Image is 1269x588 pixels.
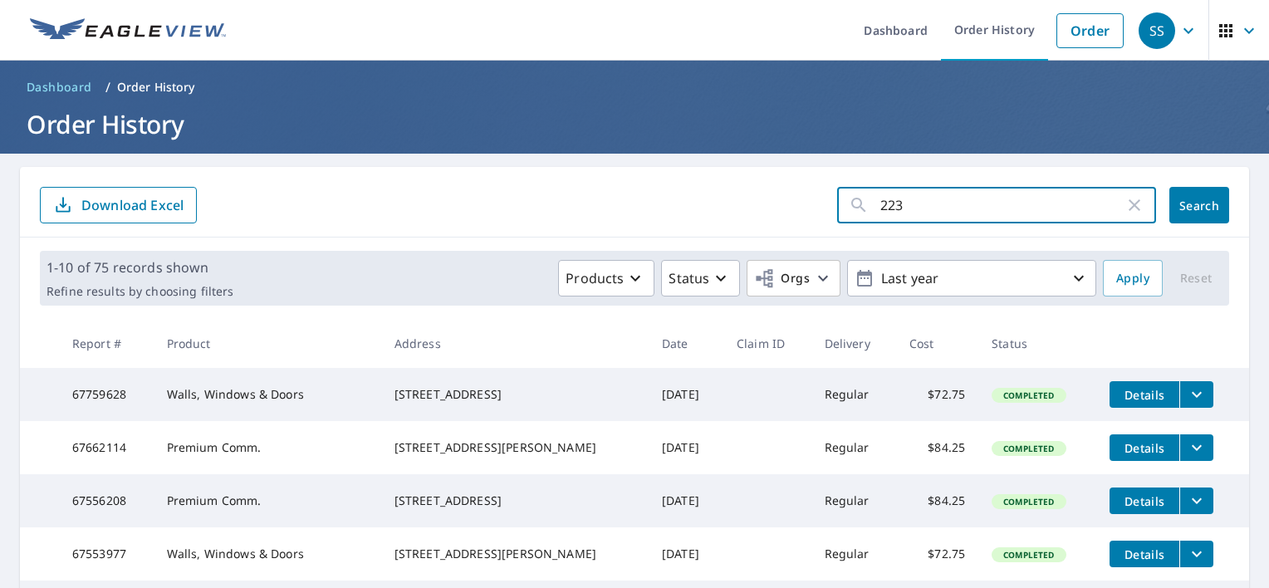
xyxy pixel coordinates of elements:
[1179,434,1213,461] button: filesDropdownBtn-67662114
[1110,541,1179,567] button: detailsBtn-67553977
[1179,488,1213,514] button: filesDropdownBtn-67556208
[394,492,635,509] div: [STREET_ADDRESS]
[1120,387,1169,403] span: Details
[649,474,723,527] td: [DATE]
[1110,381,1179,408] button: detailsBtn-67759628
[811,421,896,474] td: Regular
[1169,187,1229,223] button: Search
[154,368,381,421] td: Walls, Windows & Doors
[59,527,154,581] td: 67553977
[993,496,1064,507] span: Completed
[811,368,896,421] td: Regular
[558,260,654,296] button: Products
[154,527,381,581] td: Walls, Windows & Doors
[811,319,896,368] th: Delivery
[649,368,723,421] td: [DATE]
[59,474,154,527] td: 67556208
[723,319,811,368] th: Claim ID
[896,474,979,527] td: $84.25
[1120,440,1169,456] span: Details
[394,386,635,403] div: [STREET_ADDRESS]
[649,319,723,368] th: Date
[649,421,723,474] td: [DATE]
[566,268,624,288] p: Products
[811,474,896,527] td: Regular
[1183,198,1216,213] span: Search
[59,368,154,421] td: 67759628
[1056,13,1124,48] a: Order
[47,284,233,299] p: Refine results by choosing filters
[59,421,154,474] td: 67662114
[105,77,110,97] li: /
[154,319,381,368] th: Product
[1103,260,1163,296] button: Apply
[1120,546,1169,562] span: Details
[30,18,226,43] img: EV Logo
[1179,381,1213,408] button: filesDropdownBtn-67759628
[27,79,92,96] span: Dashboard
[978,319,1096,368] th: Status
[1116,268,1149,289] span: Apply
[1110,488,1179,514] button: detailsBtn-67556208
[754,268,810,289] span: Orgs
[1110,434,1179,461] button: detailsBtn-67662114
[847,260,1096,296] button: Last year
[747,260,840,296] button: Orgs
[1179,541,1213,567] button: filesDropdownBtn-67553977
[993,390,1064,401] span: Completed
[896,527,979,581] td: $72.75
[880,182,1124,228] input: Address, Report #, Claim ID, etc.
[875,264,1069,293] p: Last year
[59,319,154,368] th: Report #
[896,319,979,368] th: Cost
[394,546,635,562] div: [STREET_ADDRESS][PERSON_NAME]
[381,319,649,368] th: Address
[649,527,723,581] td: [DATE]
[1120,493,1169,509] span: Details
[811,527,896,581] td: Regular
[20,107,1249,141] h1: Order History
[1139,12,1175,49] div: SS
[20,74,1249,100] nav: breadcrumb
[669,268,709,288] p: Status
[40,187,197,223] button: Download Excel
[47,257,233,277] p: 1-10 of 75 records shown
[896,421,979,474] td: $84.25
[993,443,1064,454] span: Completed
[117,79,195,96] p: Order History
[154,421,381,474] td: Premium Comm.
[993,549,1064,561] span: Completed
[661,260,740,296] button: Status
[896,368,979,421] td: $72.75
[394,439,635,456] div: [STREET_ADDRESS][PERSON_NAME]
[20,74,99,100] a: Dashboard
[154,474,381,527] td: Premium Comm.
[81,196,184,214] p: Download Excel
